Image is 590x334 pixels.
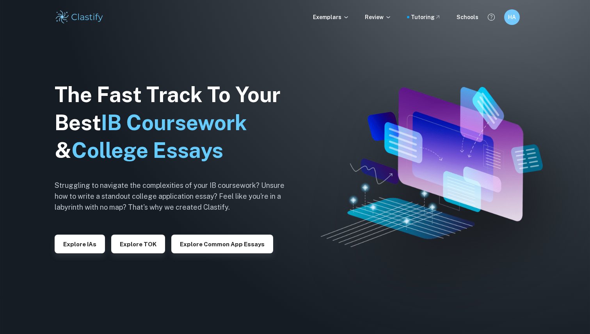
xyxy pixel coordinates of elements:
[55,9,104,25] img: Clastify logo
[111,240,165,247] a: Explore TOK
[55,240,105,247] a: Explore IAs
[313,13,349,21] p: Exemplars
[365,13,391,21] p: Review
[55,180,297,213] h6: Struggling to navigate the complexities of your IB coursework? Unsure how to write a standout col...
[171,235,273,253] button: Explore Common App essays
[55,81,297,165] h1: The Fast Track To Your Best &
[457,13,478,21] a: Schools
[485,11,498,24] button: Help and Feedback
[111,235,165,253] button: Explore TOK
[71,138,223,163] span: College Essays
[411,13,441,21] a: Tutoring
[508,13,517,21] h6: HA
[171,240,273,247] a: Explore Common App essays
[55,235,105,253] button: Explore IAs
[101,110,247,135] span: IB Coursework
[504,9,520,25] button: HA
[321,87,543,247] img: Clastify hero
